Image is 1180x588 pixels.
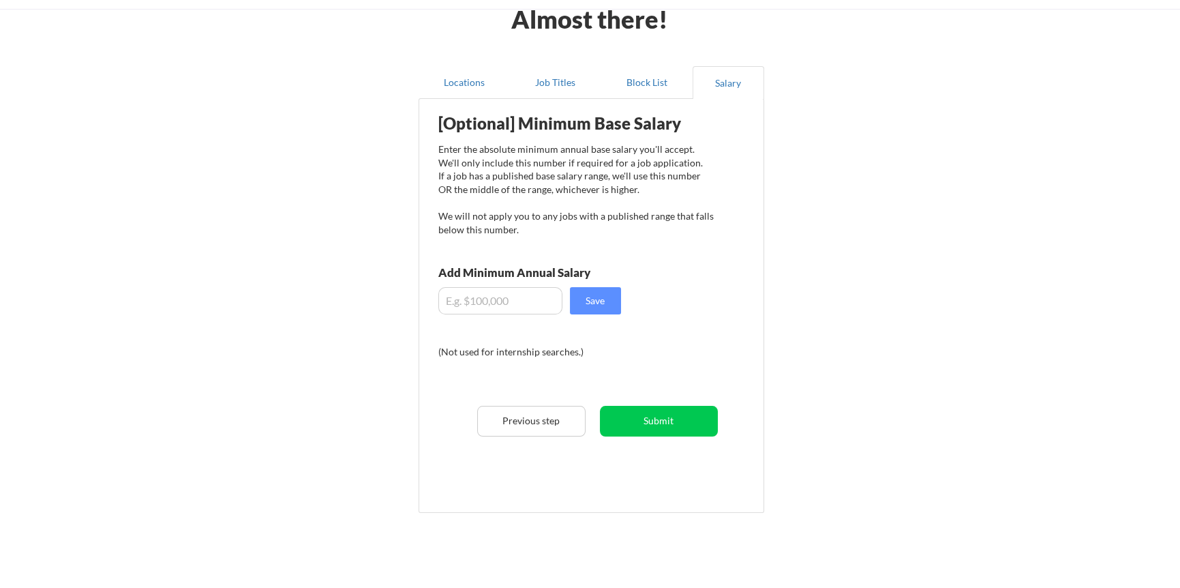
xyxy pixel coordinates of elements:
[438,345,623,359] div: (Not used for internship searches.)
[570,287,621,314] button: Save
[438,143,714,236] div: Enter the absolute minimum annual base salary you'll accept. We'll only include this number if re...
[419,66,510,99] button: Locations
[438,267,651,278] div: Add Minimum Annual Salary
[601,66,693,99] button: Block List
[438,287,562,314] input: E.g. $100,000
[438,115,714,132] div: [Optional] Minimum Base Salary
[477,406,586,437] button: Previous step
[600,406,718,437] button: Submit
[693,66,764,99] button: Salary
[494,7,684,31] div: Almost there!
[510,66,601,99] button: Job Titles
